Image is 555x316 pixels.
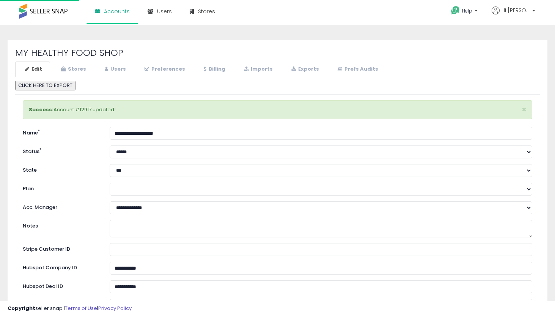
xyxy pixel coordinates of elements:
label: Notes [17,220,104,230]
label: Stripe Customer ID [17,243,104,253]
a: Edit [15,62,50,77]
div: Account #12917 updated! [23,100,532,120]
label: Plan [17,183,104,193]
a: Terms of Use [65,305,97,312]
label: State [17,164,104,174]
span: Accounts [104,8,130,15]
span: Hi [PERSON_NAME] [502,6,530,14]
a: Stores [51,62,94,77]
label: Hubspot Company ID [17,262,104,272]
label: Acc. Manager [17,201,104,211]
a: Billing [194,62,233,77]
div: seller snap | | [8,305,132,312]
a: Exports [281,62,327,77]
a: Hi [PERSON_NAME] [492,6,535,24]
button: CLICK HERE TO EXPORT [15,81,75,90]
label: Name [17,127,104,137]
button: × [522,106,527,114]
a: Prefs Audits [328,62,386,77]
h2: MY HEALTHY FOOD SHOP [15,48,540,58]
label: Hubspot Deal ID [17,280,104,290]
i: Get Help [451,6,460,15]
span: Users [157,8,172,15]
a: Users [95,62,134,77]
a: Preferences [135,62,193,77]
span: Stores [198,8,215,15]
a: Privacy Policy [98,305,132,312]
label: Trial start at [17,299,104,309]
label: Status [17,145,104,155]
strong: Copyright [8,305,35,312]
strong: Success: [29,106,53,113]
span: Help [462,8,472,14]
a: Imports [234,62,281,77]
